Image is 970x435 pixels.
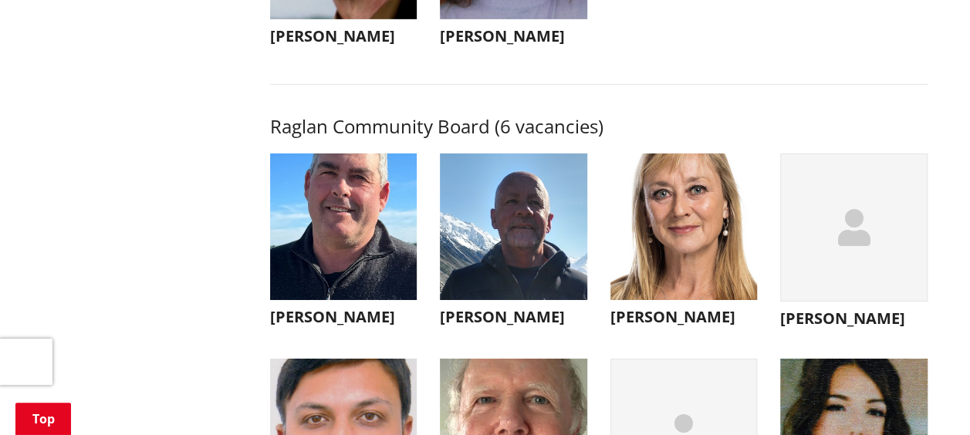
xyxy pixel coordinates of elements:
button: [PERSON_NAME] [270,153,417,335]
h3: [PERSON_NAME] [270,27,417,46]
h3: [PERSON_NAME] [610,308,758,326]
img: WO-W-WH__LABOYRIE_N__XTjB5 [610,153,758,301]
button: [PERSON_NAME] [440,153,587,335]
a: Top [15,403,71,435]
h3: Raglan Community Board (6 vacancies) [270,116,928,138]
iframe: Messenger Launcher [899,370,955,426]
h3: [PERSON_NAME] [440,27,587,46]
button: [PERSON_NAME] [780,153,928,336]
img: Nick Pearce [440,153,587,301]
img: WO-B-RG__WALLIS_R__d6Whr [270,153,417,301]
h3: [PERSON_NAME] [270,308,417,326]
h3: [PERSON_NAME] [780,309,928,328]
h3: [PERSON_NAME] [440,308,587,326]
button: [PERSON_NAME] [610,153,758,335]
